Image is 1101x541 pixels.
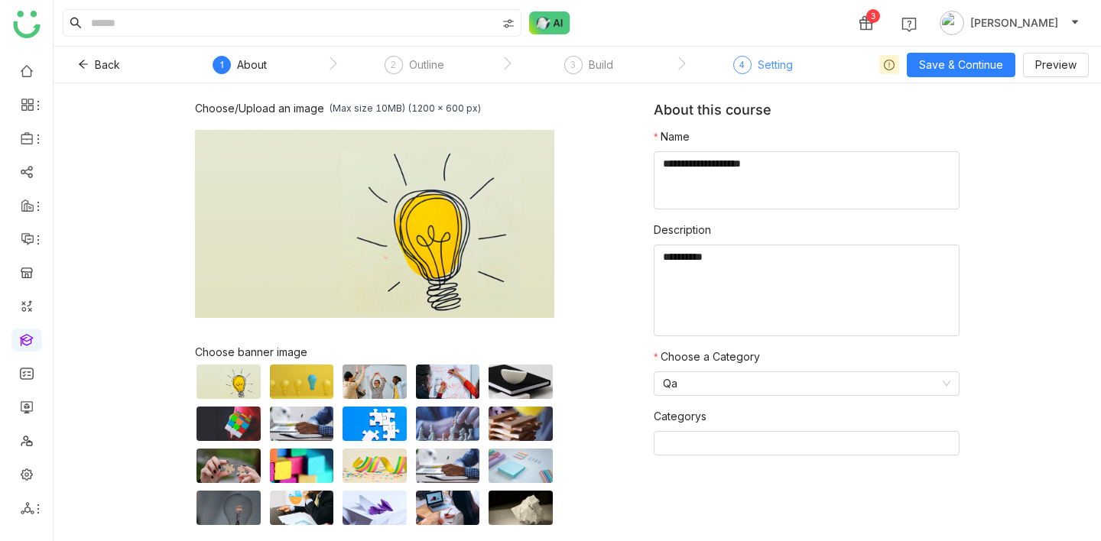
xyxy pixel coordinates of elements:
div: Setting [758,56,793,74]
span: Preview [1035,57,1077,73]
div: 1About [213,56,267,83]
span: 3 [570,59,576,70]
div: Outline [409,56,444,74]
img: avatar [940,11,964,35]
div: About [237,56,267,74]
label: Name [654,128,690,145]
img: ask-buddy-normal.svg [529,11,570,34]
div: (Max size 10MB) (1200 x 600 px) [329,102,481,114]
img: help.svg [901,17,917,32]
label: Choose a Category [654,348,760,365]
span: 4 [739,59,745,70]
div: Build [589,56,613,74]
span: Save & Continue [919,57,1003,73]
label: Description [654,222,711,238]
div: Choose banner image [195,345,554,358]
span: Back [95,57,120,73]
div: Choose/Upload an image [195,102,324,115]
div: 3Build [564,56,613,83]
img: logo [13,11,41,38]
span: 2 [391,59,396,70]
button: Save & Continue [907,53,1015,77]
span: [PERSON_NAME] [970,15,1058,31]
div: 3 [866,9,880,23]
nz-select-item: Qa [663,372,950,395]
span: 1 [219,59,225,70]
div: 2Outline [385,56,444,83]
div: 4Setting [733,56,793,83]
button: [PERSON_NAME] [937,11,1083,35]
label: Categorys [654,408,706,425]
div: About this course [654,102,960,128]
img: search-type.svg [502,18,515,30]
button: Preview [1023,53,1089,77]
button: Back [66,53,132,77]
